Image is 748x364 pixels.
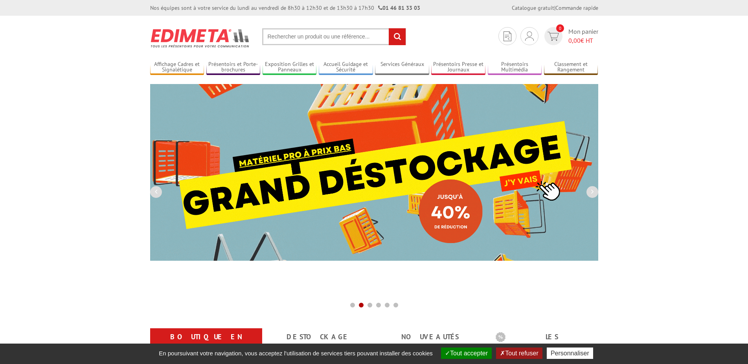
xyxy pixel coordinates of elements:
[319,61,373,74] a: Accueil Guidage et Sécurité
[160,330,253,358] a: Boutique en ligne
[206,61,261,74] a: Présentoirs et Porte-brochures
[150,4,420,12] div: Nos équipes sont à votre service du lundi au vendredi de 8h30 à 12h30 et de 13h30 à 17h30
[150,61,204,74] a: Affichage Cadres et Signalétique
[431,61,485,74] a: Présentoirs Presse et Journaux
[263,61,317,74] a: Exposition Grilles et Panneaux
[375,61,429,74] a: Services Généraux
[496,348,542,359] button: Tout refuser
[389,28,406,45] input: rechercher
[512,4,554,11] a: Catalogue gratuit
[378,4,420,11] strong: 01 46 81 33 03
[262,28,406,45] input: Rechercher un produit ou une référence...
[544,61,598,74] a: Classement et Rangement
[155,350,437,357] span: En poursuivant votre navigation, vous acceptez l'utilisation de services tiers pouvant installer ...
[272,330,365,344] a: Destockage
[568,36,598,45] span: € HT
[555,4,598,11] a: Commande rapide
[525,31,534,41] img: devis rapide
[542,27,598,45] a: devis rapide 0 Mon panier 0,00€ HT
[548,32,559,41] img: devis rapide
[496,330,589,358] a: Les promotions
[556,24,564,32] span: 0
[512,4,598,12] div: |
[384,330,477,344] a: nouveautés
[504,31,511,41] img: devis rapide
[568,27,598,45] span: Mon panier
[496,330,594,346] b: Les promotions
[150,24,250,53] img: Présentoir, panneau, stand - Edimeta - PLV, affichage, mobilier bureau, entreprise
[568,37,581,44] span: 0,00
[547,348,593,359] button: Personnaliser (fenêtre modale)
[488,61,542,74] a: Présentoirs Multimédia
[441,348,492,359] button: Tout accepter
